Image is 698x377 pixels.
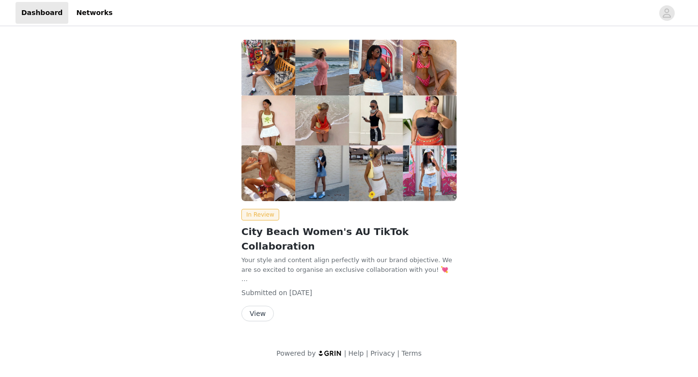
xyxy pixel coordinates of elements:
[241,256,452,273] span: Your style and content align perfectly with our brand objective. We are so excited to organise an...
[318,350,342,356] img: logo
[241,40,457,201] img: City Beach
[344,349,347,357] span: |
[276,349,316,357] span: Powered by
[241,224,457,253] h2: City Beach Women's AU TikTok Collaboration
[70,2,118,24] a: Networks
[241,310,274,317] a: View
[662,5,671,21] div: avatar
[289,289,312,297] span: [DATE]
[349,349,364,357] a: Help
[241,289,287,297] span: Submitted on
[241,209,279,220] span: In Review
[397,349,399,357] span: |
[16,2,68,24] a: Dashboard
[241,306,274,321] button: View
[401,349,421,357] a: Terms
[366,349,368,357] span: |
[370,349,395,357] a: Privacy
